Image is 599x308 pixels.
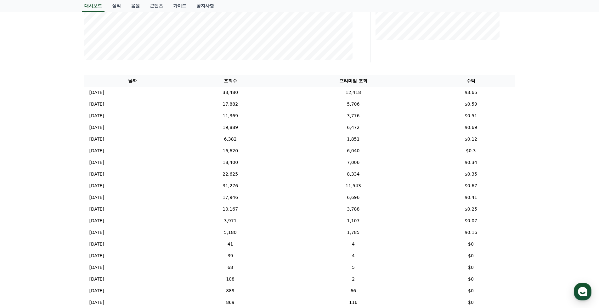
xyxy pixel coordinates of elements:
td: 7,006 [280,157,427,168]
td: $0.41 [427,192,515,203]
p: [DATE] [89,148,104,154]
td: $0.3 [427,145,515,157]
td: 5,180 [181,227,280,238]
p: [DATE] [89,183,104,189]
td: $0.34 [427,157,515,168]
td: 4 [280,250,427,262]
td: 19,889 [181,122,280,133]
td: 1,107 [280,215,427,227]
td: 8,334 [280,168,427,180]
td: $0 [427,250,515,262]
th: 수익 [427,75,515,87]
span: 설정 [97,209,105,214]
p: [DATE] [89,124,104,131]
td: $0.35 [427,168,515,180]
p: [DATE] [89,89,104,96]
td: 1,785 [280,227,427,238]
td: 31,276 [181,180,280,192]
td: 1,851 [280,133,427,145]
td: 108 [181,273,280,285]
p: [DATE] [89,101,104,108]
td: $0.07 [427,215,515,227]
p: [DATE] [89,206,104,212]
p: [DATE] [89,253,104,259]
td: 4 [280,238,427,250]
td: 3,971 [181,215,280,227]
th: 조회수 [181,75,280,87]
td: 6,472 [280,122,427,133]
p: [DATE] [89,113,104,119]
td: 6,382 [181,133,280,145]
td: 17,882 [181,98,280,110]
td: 10,167 [181,203,280,215]
p: [DATE] [89,288,104,294]
span: 홈 [20,209,24,214]
td: $0 [427,285,515,297]
td: 11,369 [181,110,280,122]
td: 22,625 [181,168,280,180]
p: [DATE] [89,218,104,224]
td: 12,418 [280,87,427,98]
p: [DATE] [89,194,104,201]
td: 18,400 [181,157,280,168]
td: 6,696 [280,192,427,203]
td: $0.51 [427,110,515,122]
a: 설정 [81,200,121,216]
th: 프리미엄 조회 [280,75,427,87]
td: $0 [427,262,515,273]
th: 날짜 [84,75,181,87]
td: $3.65 [427,87,515,98]
td: $0.16 [427,227,515,238]
td: 68 [181,262,280,273]
td: 5,706 [280,98,427,110]
p: [DATE] [89,159,104,166]
td: $0.12 [427,133,515,145]
td: 6,040 [280,145,427,157]
td: $0 [427,238,515,250]
td: 66 [280,285,427,297]
td: 33,480 [181,87,280,98]
a: 홈 [2,200,42,216]
td: $0.69 [427,122,515,133]
td: $0 [427,273,515,285]
td: 39 [181,250,280,262]
p: [DATE] [89,241,104,247]
td: $0.67 [427,180,515,192]
span: 대화 [58,210,65,215]
td: 41 [181,238,280,250]
td: $0.25 [427,203,515,215]
td: $0.59 [427,98,515,110]
td: 889 [181,285,280,297]
p: [DATE] [89,299,104,306]
p: [DATE] [89,276,104,282]
p: [DATE] [89,264,104,271]
td: 17,946 [181,192,280,203]
a: 대화 [42,200,81,216]
td: 3,776 [280,110,427,122]
td: 3,788 [280,203,427,215]
td: 16,620 [181,145,280,157]
p: [DATE] [89,136,104,142]
td: 11,543 [280,180,427,192]
p: [DATE] [89,229,104,236]
p: [DATE] [89,171,104,177]
td: 2 [280,273,427,285]
td: 5 [280,262,427,273]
